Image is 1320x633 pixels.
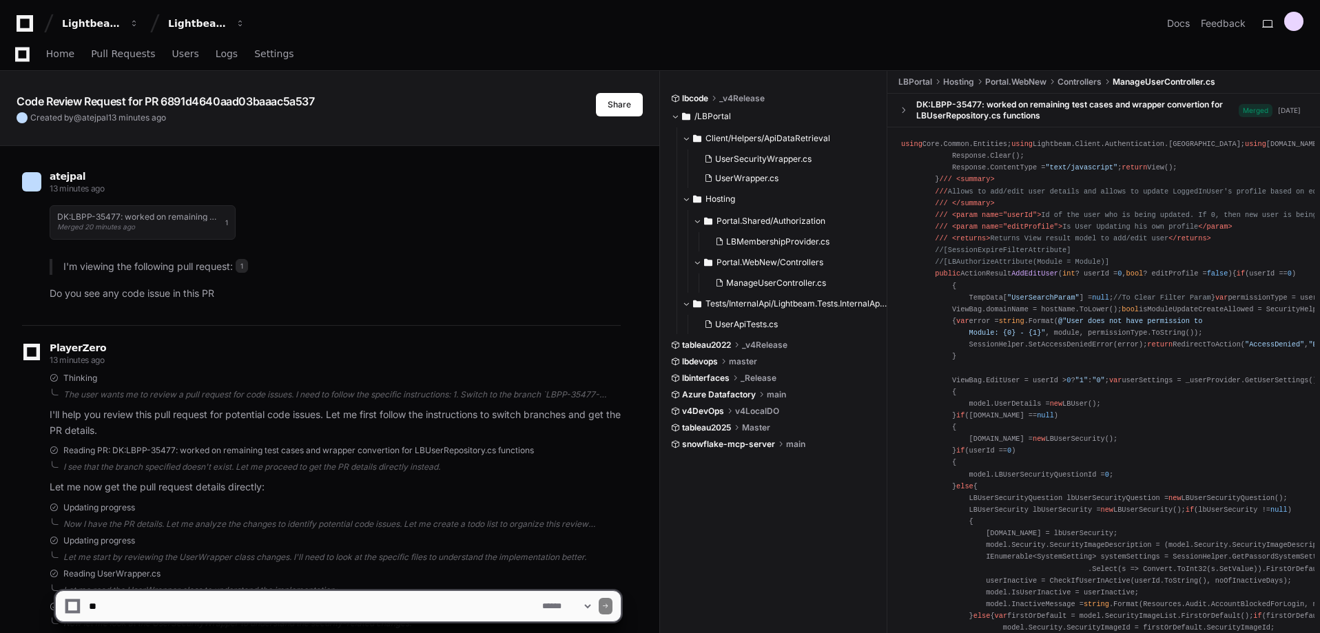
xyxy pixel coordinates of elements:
button: UserWrapper.cs [699,169,880,188]
button: Feedback [1201,17,1246,30]
span: PlayerZero [50,344,106,352]
span: bool [1122,305,1139,313]
span: else [956,482,973,490]
span: LBPortal [898,76,932,87]
svg: Directory [682,108,690,125]
span: Returns View result model to add/edit user [935,234,1210,242]
button: UserApiTests.cs [699,315,880,334]
span: 0 [1066,376,1071,384]
button: DK:LBPP-35477: worked on remaining test cases and wrapper convertion for LBUserRepository.cs func... [50,205,236,240]
span: _v4Release [742,340,787,351]
p: Do you see any code issue in this PR [50,286,621,302]
span: var [956,317,969,325]
span: /// [935,211,947,219]
span: ManageUserController.cs [726,278,826,289]
span: Portal.WebNew/Controllers [716,257,823,268]
div: Lightbeam Health [62,17,121,30]
span: "UserSearchParam" [1007,293,1080,302]
span: <param name="editProfile"> [952,222,1062,231]
span: <summary> [956,175,994,183]
div: Let me start by reviewing the UserWrapper class changes. I'll need to look at the specific files ... [63,552,621,563]
a: Users [172,39,199,70]
button: Tests/InternalApi/Lightbeam.Tests.InternalApi.Tests/Tests [682,293,888,315]
span: "0" [1092,376,1104,384]
span: snowflake-mcp-server [682,439,775,450]
span: master [729,356,757,367]
span: using [1011,140,1033,148]
span: var [1109,376,1122,384]
span: null [1092,293,1109,302]
span: if [956,446,965,455]
span: v4DevOps [682,406,724,417]
span: UserSecurityWrapper.cs [715,154,812,165]
span: "text/javascript" [1045,163,1117,172]
span: int [1062,269,1075,278]
span: null [1270,506,1288,514]
span: atejpal [50,171,85,182]
span: var [1215,293,1228,302]
span: _v4Release [719,93,765,104]
span: lbdevops [682,356,718,367]
span: new [1050,399,1062,408]
span: AddEditUser [1011,269,1058,278]
h1: DK:LBPP-35477: worked on remaining test cases and wrapper convertion for LBUserRepository.cs func... [57,213,218,221]
button: Portal.WebNew/Controllers [693,251,888,273]
span: UserWrapper.cs [715,173,778,184]
div: DK:LBPP-35477: worked on remaining test cases and wrapper convertion for LBUserRepository.cs func... [916,99,1239,121]
span: Reading PR: DK:LBPP-35477: worked on remaining test cases and wrapper convertion for LBUserReposi... [63,445,534,456]
p: Let me now get the pull request details directly: [50,479,621,495]
span: using [1245,140,1266,148]
span: Hosting [943,76,974,87]
span: new [1101,506,1113,514]
button: Hosting [682,188,888,210]
span: bool [1126,269,1144,278]
span: <param name="userId"> [952,211,1041,219]
span: ? userId = , ? editProfile = [1062,269,1228,278]
span: Created by [30,112,166,123]
span: Is User Updating his own profile [935,222,1232,231]
span: v4LocalDO [735,406,779,417]
div: I see that the branch specified doesn't exist. Let me proceed to get the PR details directly inst... [63,461,621,473]
span: Users [172,50,199,58]
span: Controllers [1058,76,1102,87]
a: Home [46,39,74,70]
span: _Release [741,373,776,384]
span: using [901,140,922,148]
span: Settings [254,50,293,58]
svg: Directory [693,191,701,207]
span: string [999,317,1024,325]
span: Client/Helpers/ApiDataRetrieval [705,133,830,144]
span: Pull Requests [91,50,155,58]
span: </returns> [1168,234,1211,242]
span: //[LBAuthorizeAttribute(Module = Module)] [935,258,1109,266]
span: new [1033,435,1045,443]
span: /LBPortal [694,111,731,122]
span: Hosting [705,194,735,205]
a: Settings [254,39,293,70]
app-text-character-animate: Code Review Request for PR 6891d4640aad03baaac5a537 [17,94,315,108]
span: //[SessionExpireFilterAttribute] [935,246,1071,254]
span: Home [46,50,74,58]
span: </summary> [952,199,995,207]
span: 1 [225,217,228,228]
a: Pull Requests [91,39,155,70]
span: "AccessDenied" [1245,340,1304,349]
svg: Directory [704,213,712,229]
span: ActionResult ( ) [935,269,1232,278]
span: ManageUserController.cs [1113,76,1215,87]
span: 13 minutes ago [50,183,105,194]
span: /// [935,222,947,231]
button: Portal.Shared/Authorization [693,210,888,232]
span: null [1037,411,1054,419]
div: Now I have the PR details. Let me analyze the changes to identify potential code issues. Let me c... [63,519,621,530]
span: 0 [1117,269,1122,278]
span: return [1147,340,1173,349]
span: Logs [216,50,238,58]
span: /// [939,175,951,183]
span: if [1186,506,1194,514]
span: LBMembershipProvider.cs [726,236,829,247]
span: new [1168,494,1181,502]
svg: Directory [693,130,701,147]
span: Updating progress [63,535,135,546]
span: lbcode [682,93,708,104]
